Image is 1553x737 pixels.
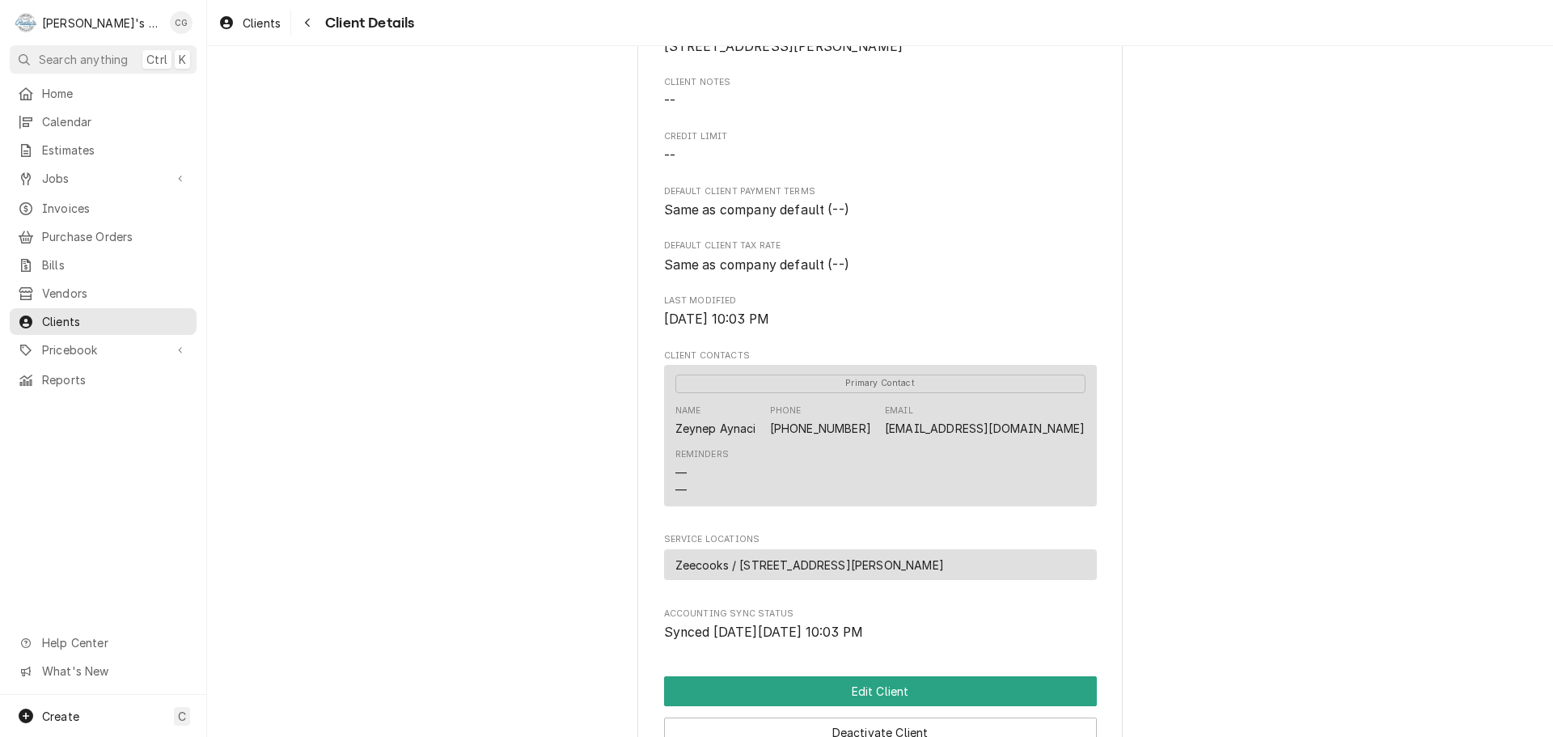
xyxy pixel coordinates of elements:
a: Estimates [10,137,197,163]
span: Same as company default (--) [664,257,849,273]
span: C [178,708,186,725]
div: Contact [664,365,1097,506]
span: Client Notes [664,91,1097,111]
button: Search anythingCtrlK [10,45,197,74]
a: Go to What's New [10,658,197,684]
div: Service Locations [664,533,1097,587]
div: Client Contacts [664,349,1097,514]
span: Service Locations [664,533,1097,546]
a: Clients [212,10,287,36]
div: Reminders [675,448,729,498]
a: [PHONE_NUMBER] [770,421,871,435]
span: Help Center [42,634,187,651]
div: Zeynep Aynaci [675,420,756,437]
span: Home [42,85,188,102]
span: Primary Contact [675,375,1085,393]
div: CG [170,11,193,34]
span: Estimates [42,142,188,159]
button: Edit Client [664,676,1097,706]
span: -- [664,93,675,108]
div: Client Notes [664,76,1097,111]
div: Phone [770,405,802,417]
span: Default Client Tax Rate [664,256,1097,275]
div: Client Contacts List [664,365,1097,514]
span: Clients [243,15,281,32]
div: — [675,481,687,498]
a: Purchase Orders [10,223,197,250]
span: Ctrl [146,51,167,68]
div: — [675,464,687,481]
div: [PERSON_NAME]'s Commercial Refrigeration [42,15,161,32]
div: Christine Gutierrez's Avatar [170,11,193,34]
a: Calendar [10,108,197,135]
a: Invoices [10,195,197,222]
div: Reminders [675,448,729,461]
span: Same as company default (--) [664,202,849,218]
a: [EMAIL_ADDRESS][DOMAIN_NAME] [885,421,1085,435]
span: -- [664,148,675,163]
button: Navigate back [294,10,320,36]
a: Go to Help Center [10,629,197,656]
span: Calendar [42,113,188,130]
span: Jobs [42,170,164,187]
span: Zeynep Aynaci [STREET_ADDRESS][PERSON_NAME] [664,19,903,54]
span: Reports [42,371,188,388]
span: Clients [42,313,188,330]
a: Vendors [10,280,197,307]
span: Client Notes [664,76,1097,89]
div: Button Group Row [664,676,1097,706]
div: Accounting Sync Status [664,608,1097,642]
div: Default Client Payment Terms [664,185,1097,220]
span: Default Client Tax Rate [664,239,1097,252]
span: Default Client Payment Terms [664,201,1097,220]
div: Service Location [664,549,1097,581]
span: Credit Limit [664,130,1097,143]
div: Name [675,405,701,417]
a: Go to Jobs [10,165,197,192]
span: Accounting Sync Status [664,608,1097,621]
a: Go to Pricebook [10,337,197,363]
span: K [179,51,186,68]
span: Last Modified [664,310,1097,329]
div: Primary [675,373,1085,392]
span: Credit Limit [664,146,1097,166]
span: Accounting Sync Status [664,623,1097,642]
a: Home [10,80,197,107]
div: Email [885,405,913,417]
div: Last Modified [664,294,1097,329]
span: Create [42,709,79,723]
span: Client Contacts [664,349,1097,362]
a: Bills [10,252,197,278]
span: Zeecooks / [STREET_ADDRESS][PERSON_NAME] [675,557,944,574]
span: Purchase Orders [42,228,188,245]
span: Last Modified [664,294,1097,307]
div: Credit Limit [664,130,1097,165]
span: Default Client Payment Terms [664,185,1097,198]
div: R [15,11,37,34]
a: Clients [10,308,197,335]
span: Client Details [320,12,414,34]
span: Synced [DATE][DATE] 10:03 PM [664,625,863,640]
div: Email [885,405,1085,437]
div: Rudy's Commercial Refrigeration's Avatar [15,11,37,34]
div: Service Locations List [664,549,1097,587]
span: [DATE] 10:03 PM [664,311,769,327]
div: Name [675,405,756,437]
span: Vendors [42,285,188,302]
div: Phone [770,405,871,437]
span: Bills [42,256,188,273]
span: Search anything [39,51,128,68]
div: Default Client Tax Rate [664,239,1097,274]
span: Pricebook [42,341,164,358]
a: Reports [10,366,197,393]
span: Invoices [42,200,188,217]
span: What's New [42,663,187,680]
